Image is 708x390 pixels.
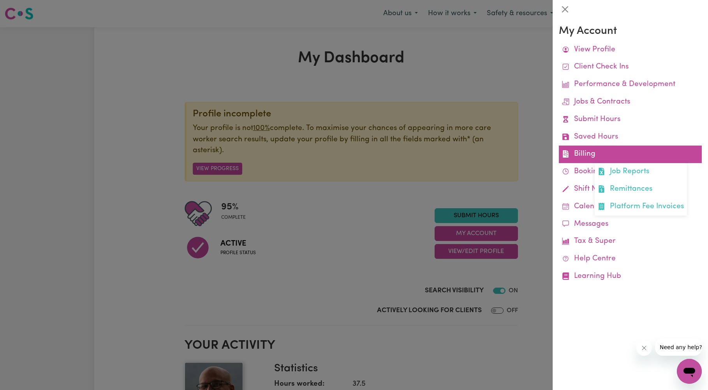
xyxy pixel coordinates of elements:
button: Close [559,3,571,16]
a: Learning Hub [559,268,702,285]
h3: My Account [559,25,702,38]
a: Tax & Super [559,233,702,250]
a: Jobs & Contracts [559,93,702,111]
a: Submit Hours [559,111,702,128]
iframe: Button to launch messaging window [677,359,702,384]
a: Messages [559,216,702,233]
a: BillingJob ReportsRemittancesPlatform Fee Invoices [559,146,702,163]
a: Help Centre [559,250,702,268]
a: Platform Fee Invoices [595,198,687,216]
a: Saved Hours [559,128,702,146]
a: View Profile [559,41,702,59]
iframe: Message from company [655,339,702,356]
a: Performance & Development [559,76,702,93]
a: Calendar [559,198,702,216]
span: Need any help? [5,5,47,12]
a: Bookings [559,163,702,181]
a: Remittances [595,181,687,198]
iframe: Close message [636,340,652,356]
a: Job Reports [595,163,687,181]
a: Shift Notes [559,181,702,198]
a: Client Check Ins [559,58,702,76]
